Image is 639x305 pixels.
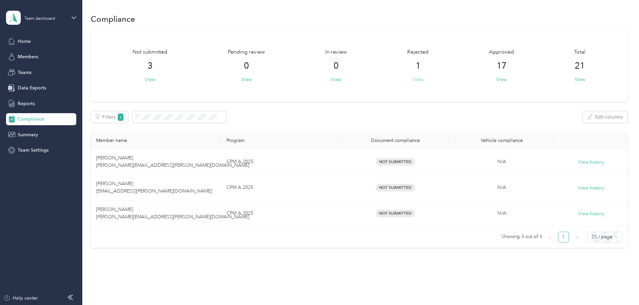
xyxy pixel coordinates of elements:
span: Total [574,48,585,56]
div: Vehicle compliance [454,138,550,143]
span: 25 / page [591,232,618,242]
span: 21 [575,61,585,71]
span: Not Submitted [376,158,415,166]
button: Edit columns [583,111,628,123]
span: 0 [334,61,339,71]
span: Team Settings [18,147,49,154]
span: Pending review [228,48,265,56]
h1: Compliance [91,15,135,22]
span: N/A [497,210,506,216]
td: CPM A 2025 [221,201,342,226]
td: CPM A 2025 [221,149,342,175]
iframe: Everlance-gr Chat Button Frame [602,268,639,305]
span: [PERSON_NAME] [PERSON_NAME][EMAIL_ADDRESS][PERSON_NAME][DOMAIN_NAME] [96,155,249,168]
span: left [548,235,552,239]
div: Document compliance [348,138,443,143]
button: View [496,76,507,83]
button: right [571,232,582,242]
span: Not Submitted [376,184,415,192]
button: View [145,76,155,83]
span: Reports [18,100,35,107]
button: View history [578,184,604,192]
span: right [575,235,579,239]
span: Teams [18,69,31,76]
span: Approved [489,48,514,56]
button: Filters1 [91,111,128,123]
button: View [331,76,341,83]
div: Team dashboard [24,17,55,21]
span: In review [325,48,347,56]
span: N/A [497,159,506,164]
span: Not submitted [132,48,167,56]
span: [PERSON_NAME] [EMAIL_ADDRESS][PERSON_NAME][DOMAIN_NAME] [96,181,212,194]
th: Program [221,132,342,149]
li: 1 [558,232,569,242]
span: 3 [148,61,153,71]
span: Compliance [18,116,44,123]
th: Member name [91,132,221,149]
span: Rejected [407,48,429,56]
button: View history [578,159,604,166]
span: 1 [416,61,421,71]
button: View history [578,210,604,218]
span: Data Exports [18,84,46,91]
span: 1 [118,113,124,121]
button: left [545,232,555,242]
button: View [241,76,252,83]
button: View [575,76,585,83]
span: 17 [496,61,507,71]
button: View [413,76,423,83]
div: Page Size [587,232,622,242]
li: Previous Page [545,232,555,242]
li: Next Page [571,232,582,242]
span: 0 [244,61,249,71]
span: Not Submitted [376,210,415,217]
span: Summary [18,131,38,138]
td: CPM A 2025 [221,175,342,201]
span: N/A [497,184,506,190]
a: 1 [558,232,568,242]
span: [PERSON_NAME] [PERSON_NAME][EMAIL_ADDRESS][PERSON_NAME][DOMAIN_NAME] [96,207,249,220]
span: Showing 3 out of 3 [501,232,542,242]
button: Help center [4,295,38,302]
span: Members [18,53,38,60]
span: Home [18,38,31,45]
